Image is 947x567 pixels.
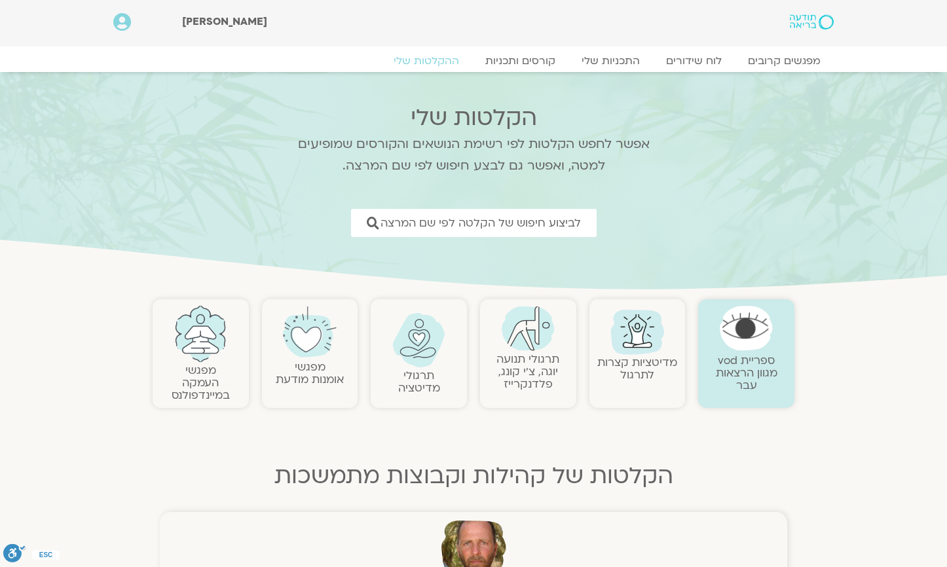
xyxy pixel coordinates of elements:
[496,352,559,392] a: תרגולי תנועהיוגה, צ׳י קונג, פלדנקרייז
[735,54,834,67] a: מפגשים קרובים
[153,463,794,489] h2: הקלטות של קהילות וקבוצות מתמשכות
[351,209,597,237] a: לביצוע חיפוש של הקלטה לפי שם המרצה
[716,353,777,393] a: ספריית vodמגוון הרצאות עבר
[172,363,230,403] a: מפגשיהעמקה במיינדפולנס
[381,54,472,67] a: ההקלטות שלי
[113,54,834,67] nav: Menu
[597,355,677,382] a: מדיטציות קצרות לתרגול
[280,134,667,177] p: אפשר לחפש הקלטות לפי רשימת הנושאים והקורסים שמופיעים למטה, ואפשר גם לבצע חיפוש לפי שם המרצה.
[381,217,581,229] span: לביצוע חיפוש של הקלטה לפי שם המרצה
[280,105,667,131] h2: הקלטות שלי
[568,54,653,67] a: התכניות שלי
[472,54,568,67] a: קורסים ותכניות
[182,14,267,29] span: [PERSON_NAME]
[398,368,440,395] a: תרגולימדיטציה
[276,359,344,387] a: מפגשיאומנות מודעת
[653,54,735,67] a: לוח שידורים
